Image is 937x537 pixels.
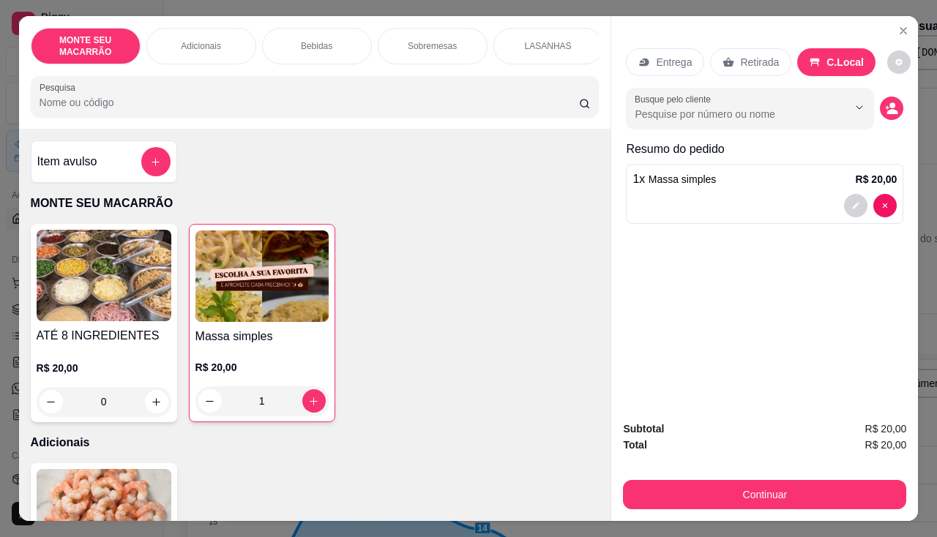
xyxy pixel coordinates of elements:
[740,55,779,70] p: Retirada
[623,423,664,435] strong: Subtotal
[635,107,824,121] input: Busque pelo cliente
[31,434,600,451] p: Adicionais
[301,40,332,52] p: Bebidas
[880,97,903,120] button: decrease-product-quantity
[31,195,600,212] p: MONTE SEU MACARRÃO
[635,93,716,105] label: Busque pelo cliente
[873,194,897,217] button: decrease-product-quantity
[887,50,911,74] button: decrease-product-quantity
[40,95,579,110] input: Pesquisa
[141,147,171,176] button: add-separate-item
[848,96,871,119] button: Show suggestions
[649,173,717,185] span: Massa simples
[195,360,329,375] p: R$ 20,00
[826,55,864,70] p: C.Local
[525,40,572,52] p: LASANHAS
[865,421,907,437] span: R$ 20,00
[865,437,907,453] span: R$ 20,00
[656,55,692,70] p: Entrega
[37,230,171,321] img: product-image
[37,361,171,375] p: R$ 20,00
[632,170,716,188] p: 1 x
[181,40,221,52] p: Adicionais
[43,34,128,58] p: MONTE SEU MACARRÃO
[195,328,329,345] h4: Massa simples
[195,230,329,322] img: product-image
[40,81,81,94] label: Pesquisa
[37,327,171,345] h4: ATÉ 8 INGREDIENTES
[844,194,867,217] button: decrease-product-quantity
[623,439,646,451] strong: Total
[892,19,915,42] button: Close
[408,40,457,52] p: Sobremesas
[856,172,897,187] p: R$ 20,00
[626,140,903,158] p: Resumo do pedido
[37,153,97,170] h4: Item avulso
[623,480,906,509] button: Continuar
